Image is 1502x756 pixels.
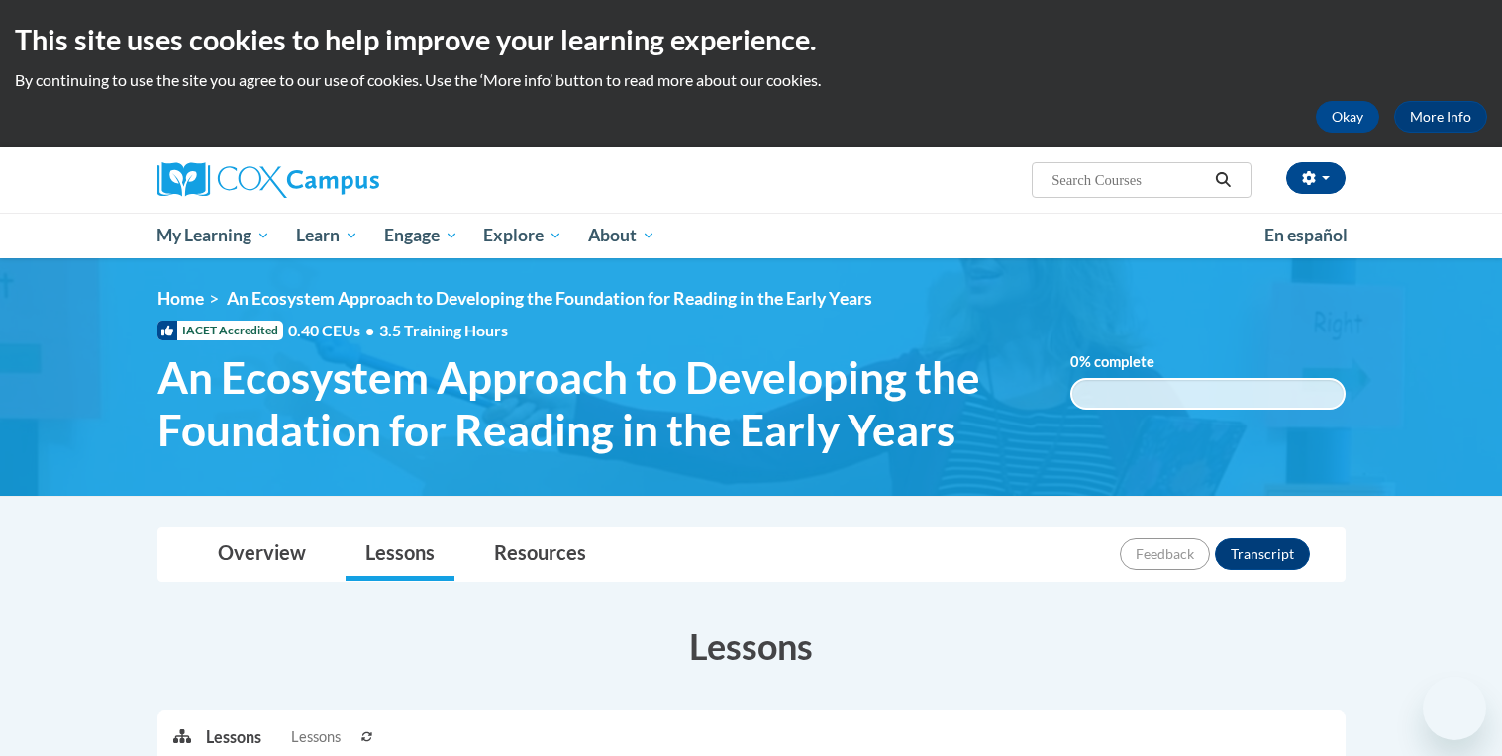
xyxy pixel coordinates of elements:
[1264,225,1348,245] span: En español
[157,321,283,340] span: IACET Accredited
[227,288,872,309] span: An Ecosystem Approach to Developing the Foundation for Reading in the Early Years
[15,20,1487,59] h2: This site uses cookies to help improve your learning experience.
[283,213,371,258] a: Learn
[288,320,379,341] span: 0.40 CEUs
[470,213,575,258] a: Explore
[145,213,284,258] a: My Learning
[291,726,341,748] span: Lessons
[157,288,204,309] a: Home
[1316,101,1379,133] button: Okay
[1208,168,1238,192] button: Search
[575,213,668,258] a: About
[15,69,1487,91] p: By continuing to use the site you agree to our use of cookies. Use the ‘More info’ button to read...
[206,726,261,748] p: Lessons
[379,321,508,339] span: 3.5 Training Hours
[157,162,534,198] a: Cox Campus
[1286,162,1346,194] button: Account Settings
[346,528,454,581] a: Lessons
[588,224,655,247] span: About
[296,224,358,247] span: Learn
[371,213,471,258] a: Engage
[157,162,379,198] img: Cox Campus
[365,321,374,339] span: •
[1120,538,1210,570] button: Feedback
[1070,353,1079,370] span: 0
[157,621,1346,671] h3: Lessons
[1394,101,1487,133] a: More Info
[1050,168,1208,192] input: Search Courses
[128,213,1375,258] div: Main menu
[474,528,606,581] a: Resources
[1252,215,1360,256] a: En español
[1423,677,1486,740] iframe: Button to launch messaging window
[1215,538,1310,570] button: Transcript
[198,528,326,581] a: Overview
[483,224,562,247] span: Explore
[156,224,270,247] span: My Learning
[1070,351,1184,373] label: % complete
[157,351,1042,456] span: An Ecosystem Approach to Developing the Foundation for Reading in the Early Years
[384,224,458,247] span: Engage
